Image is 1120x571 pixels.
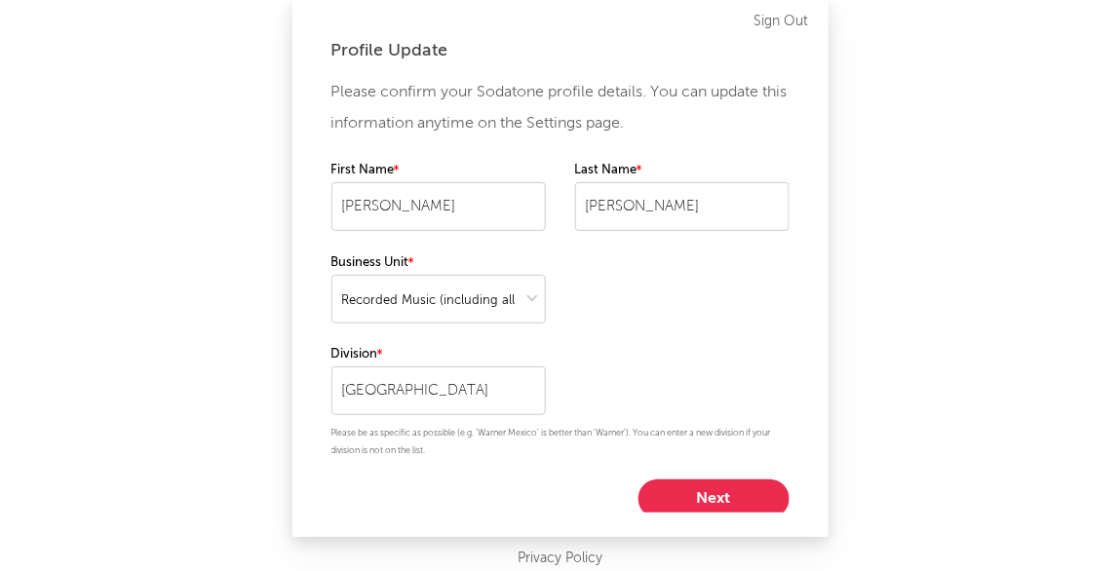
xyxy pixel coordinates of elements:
[754,10,809,33] a: Sign Out
[331,425,790,460] p: Please be as specific as possible (e.g. 'Warner Mexico' is better than 'Warner'). You can enter a...
[575,182,790,231] input: Your last name
[331,39,790,62] div: Profile Update
[331,251,546,275] label: Business Unit
[331,343,546,366] label: Division
[575,159,790,182] label: Last Name
[518,547,602,571] a: Privacy Policy
[331,159,546,182] label: First Name
[638,479,790,518] button: Next
[331,77,790,139] p: Please confirm your Sodatone profile details. You can update this information anytime on the Sett...
[331,182,546,231] input: Your first name
[331,366,546,415] input: Your division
